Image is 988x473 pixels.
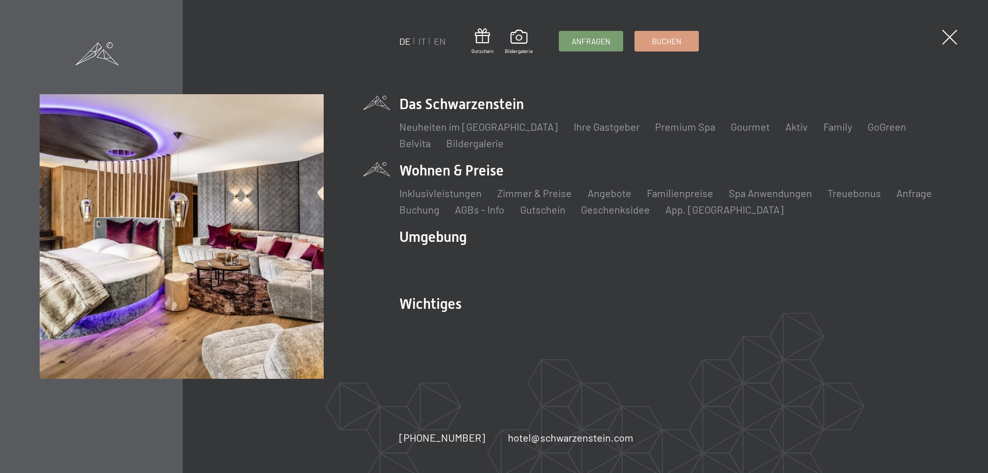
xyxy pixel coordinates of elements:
span: Bildergalerie [505,47,533,55]
a: Zimmer & Preise [497,187,572,199]
a: EN [434,36,446,47]
a: Bildergalerie [505,30,533,55]
a: GoGreen [867,120,906,133]
a: IT [418,36,426,47]
a: Bildergalerie [446,137,504,149]
a: Family [823,120,852,133]
a: Premium Spa [655,120,715,133]
span: Buchen [651,36,681,47]
a: Familienpreise [646,187,713,199]
span: Anfragen [571,36,610,47]
a: hotel@schwarzenstein.com [508,430,633,445]
a: Gutschein [520,203,565,216]
a: AGBs - Info [455,203,504,216]
a: DE [399,36,411,47]
a: Spa Anwendungen [728,187,811,199]
a: Belvita [399,137,431,149]
a: Ihre Gastgeber [573,120,639,133]
a: Aktiv [785,120,807,133]
a: App. [GEOGRAPHIC_DATA] [665,203,783,216]
a: Treuebonus [827,187,880,199]
a: Inklusivleistungen [399,187,482,199]
a: Geschenksidee [580,203,649,216]
span: [PHONE_NUMBER] [399,431,485,444]
a: Gourmet [730,120,769,133]
a: Anfragen [559,31,622,51]
a: [PHONE_NUMBER] [399,430,485,445]
a: Neuheiten im [GEOGRAPHIC_DATA] [399,120,558,133]
a: Gutschein [471,28,493,55]
span: Gutschein [471,47,493,55]
a: Buchung [399,203,439,216]
a: Buchen [634,31,698,51]
a: Angebote [587,187,631,199]
a: Anfrage [896,187,931,199]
